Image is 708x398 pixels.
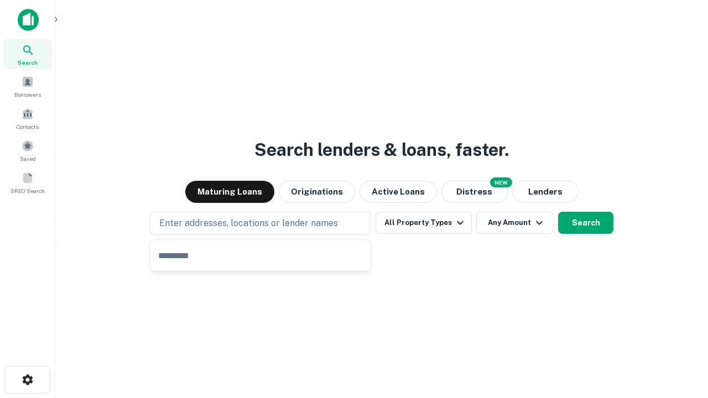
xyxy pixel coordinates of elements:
button: Enter addresses, locations or lender names [150,212,371,235]
h3: Search lenders & loans, faster. [254,137,509,163]
div: NEW [490,177,512,187]
button: Lenders [512,181,579,203]
button: Search [558,212,613,234]
a: Search [3,39,52,69]
span: Contacts [17,122,39,131]
span: Borrowers [14,90,41,99]
button: All Property Types [376,212,472,234]
span: Saved [20,154,36,163]
a: Contacts [3,103,52,133]
span: Search [18,58,38,67]
button: Search distressed loans with lien and other non-mortgage details. [441,181,508,203]
p: Enter addresses, locations or lender names [159,217,338,230]
iframe: Chat Widget [653,310,708,363]
button: Active Loans [360,181,437,203]
a: Saved [3,135,52,165]
a: Borrowers [3,71,52,101]
span: SREO Search [11,186,45,195]
button: Maturing Loans [185,181,274,203]
a: SREO Search [3,167,52,197]
img: capitalize-icon.png [18,9,39,31]
button: Any Amount [476,212,554,234]
button: Originations [279,181,355,203]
